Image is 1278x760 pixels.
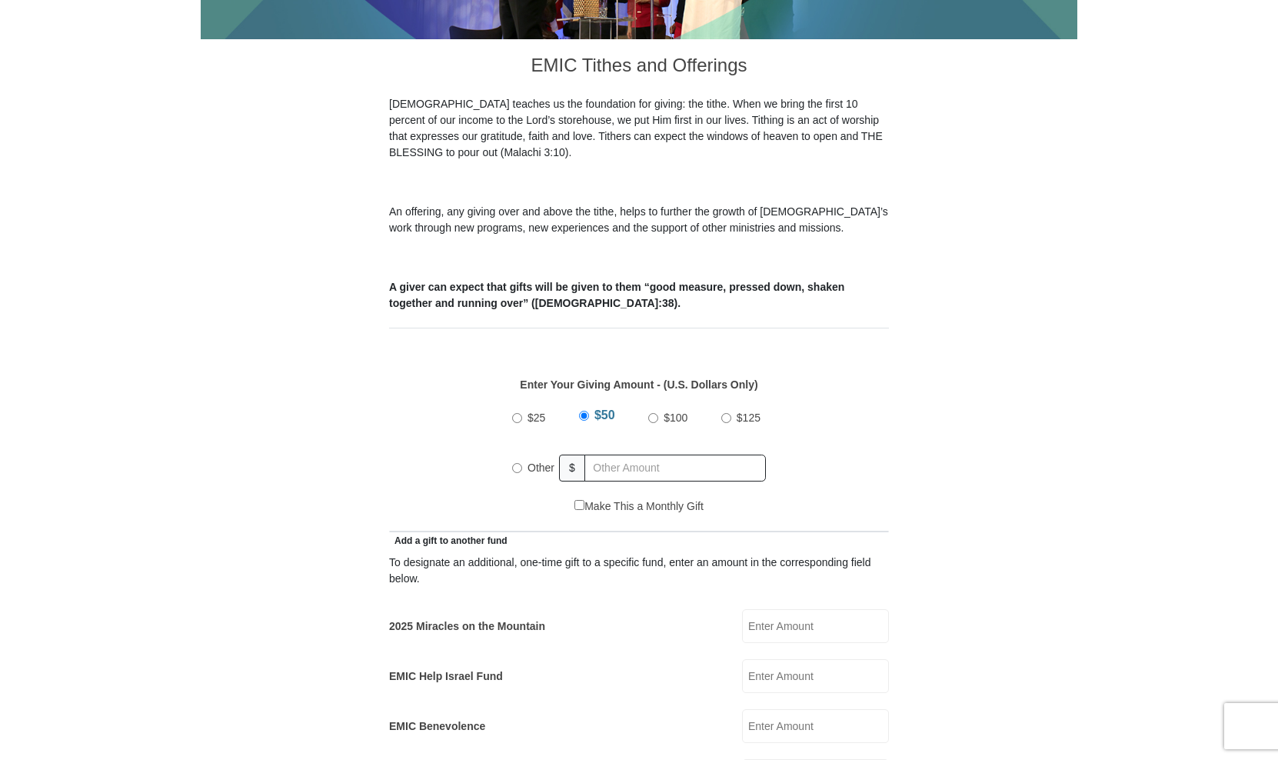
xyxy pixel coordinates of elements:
[737,412,760,424] span: $125
[389,555,889,587] div: To designate an additional, one-time gift to a specific fund, enter an amount in the correspondin...
[389,668,503,685] label: EMIC Help Israel Fund
[528,462,554,474] span: Other
[574,498,704,515] label: Make This a Monthly Gift
[742,709,889,743] input: Enter Amount
[389,618,545,635] label: 2025 Miracles on the Mountain
[389,281,844,309] b: A giver can expect that gifts will be given to them “good measure, pressed down, shaken together ...
[584,455,766,482] input: Other Amount
[664,412,687,424] span: $100
[389,39,889,96] h3: EMIC Tithes and Offerings
[389,718,485,735] label: EMIC Benevolence
[389,96,889,161] p: [DEMOGRAPHIC_DATA] teaches us the foundation for giving: the tithe. When we bring the first 10 pe...
[528,412,545,424] span: $25
[574,500,584,510] input: Make This a Monthly Gift
[389,204,889,236] p: An offering, any giving over and above the tithe, helps to further the growth of [DEMOGRAPHIC_DAT...
[742,659,889,693] input: Enter Amount
[559,455,585,482] span: $
[389,535,508,546] span: Add a gift to another fund
[520,378,757,391] strong: Enter Your Giving Amount - (U.S. Dollars Only)
[742,609,889,643] input: Enter Amount
[594,408,615,422] span: $50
